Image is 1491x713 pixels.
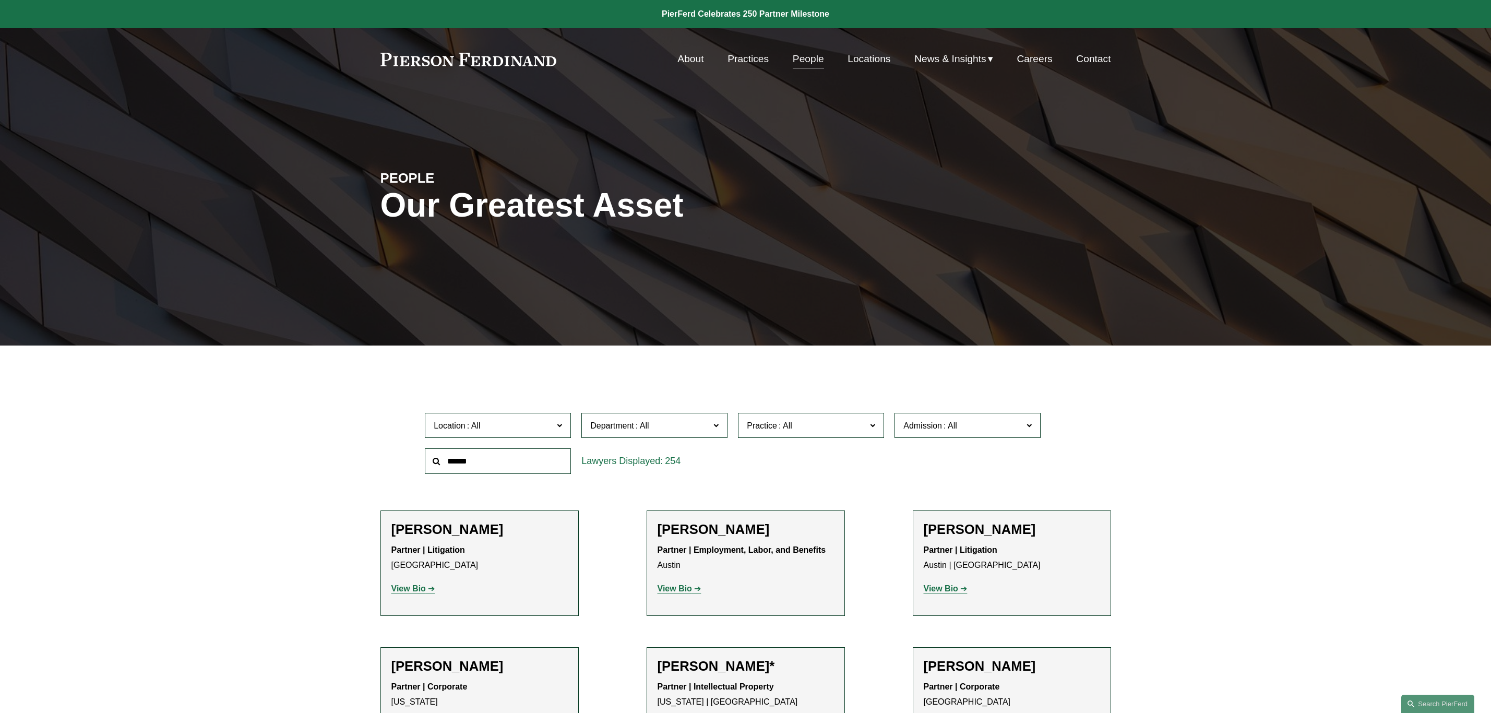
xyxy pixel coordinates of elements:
a: About [677,49,703,69]
strong: View Bio [924,584,958,593]
h2: [PERSON_NAME] [658,521,834,538]
strong: Partner | Litigation [391,545,465,554]
span: News & Insights [914,50,986,68]
strong: Partner | Intellectual Property [658,682,774,691]
h2: [PERSON_NAME] [924,658,1100,674]
a: Locations [848,49,890,69]
h2: [PERSON_NAME] [924,521,1100,538]
strong: Partner | Corporate [391,682,468,691]
p: [US_STATE] [391,680,568,710]
p: [US_STATE] | [GEOGRAPHIC_DATA] [658,680,834,710]
p: [GEOGRAPHIC_DATA] [924,680,1100,710]
a: View Bio [924,584,968,593]
strong: View Bio [391,584,426,593]
h1: Our Greatest Asset [380,186,867,224]
p: Austin [658,543,834,573]
span: 254 [665,456,681,466]
strong: View Bio [658,584,692,593]
span: Practice [747,421,777,430]
strong: Partner | Employment, Labor, and Benefits [658,545,826,554]
strong: Partner | Litigation [924,545,997,554]
h4: PEOPLE [380,170,563,186]
span: Department [590,421,634,430]
a: Practices [727,49,769,69]
span: Location [434,421,466,430]
span: Admission [903,421,942,430]
h2: [PERSON_NAME] [391,658,568,674]
p: Austin | [GEOGRAPHIC_DATA] [924,543,1100,573]
a: Contact [1076,49,1111,69]
h2: [PERSON_NAME]* [658,658,834,674]
a: Search this site [1401,695,1474,713]
a: View Bio [658,584,701,593]
h2: [PERSON_NAME] [391,521,568,538]
a: folder dropdown [914,49,993,69]
a: People [793,49,824,69]
a: View Bio [391,584,435,593]
strong: Partner | Corporate [924,682,1000,691]
p: [GEOGRAPHIC_DATA] [391,543,568,573]
a: Careers [1017,49,1052,69]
